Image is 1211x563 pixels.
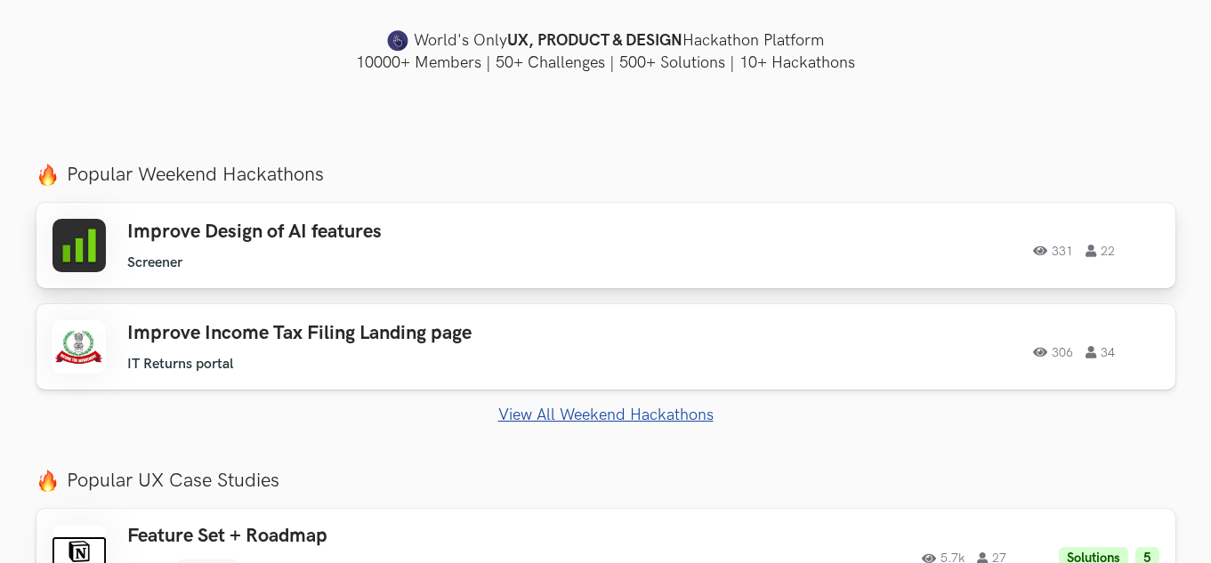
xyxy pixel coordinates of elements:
h3: Feature Set + Roadmap [127,525,633,548]
span: 34 [1086,346,1115,358]
a: View All Weekend Hackathons [36,406,1175,424]
strong: UX, PRODUCT & DESIGN [507,28,682,53]
h3: Improve Income Tax Filing Landing page [127,322,633,345]
span: 331 [1033,245,1073,257]
h4: World's Only Hackathon Platform [36,28,1175,53]
li: IT Returns portal [127,356,233,373]
span: 306 [1033,346,1073,358]
a: Improve Design of AI features Screener 331 22 [36,203,1175,288]
label: Popular Weekend Hackathons [36,163,1175,187]
img: uxhack-favicon-image.png [387,29,408,52]
h4: 10000+ Members | 50+ Challenges | 500+ Solutions | 10+ Hackathons [36,52,1175,74]
span: 22 [1086,245,1115,257]
a: Improve Income Tax Filing Landing page IT Returns portal 306 34 [36,304,1175,390]
img: fire.png [36,164,59,186]
img: fire.png [36,470,59,492]
label: Popular UX Case Studies [36,469,1175,493]
li: Screener [127,254,182,271]
h3: Improve Design of AI features [127,221,633,244]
